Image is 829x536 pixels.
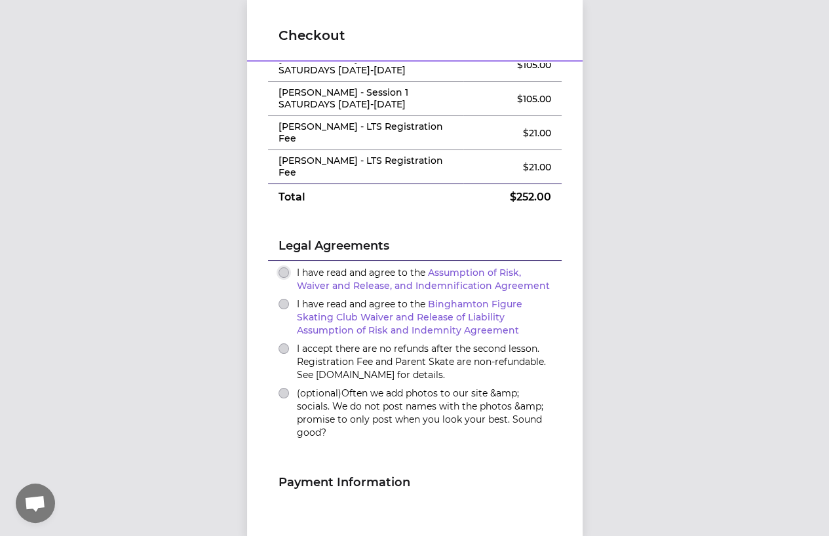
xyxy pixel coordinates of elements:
[279,53,453,76] p: [PERSON_NAME] - Session 1 SATURDAYS [DATE]-[DATE]
[279,87,453,110] p: [PERSON_NAME] - Session 1 SATURDAYS [DATE]-[DATE]
[297,387,341,399] span: (optional)
[16,484,55,523] div: Open chat
[279,155,453,178] p: [PERSON_NAME] - LTS Registration Fee
[279,26,551,45] h1: Checkout
[474,126,550,140] p: $ 21.00
[297,342,551,381] label: I accept there are no refunds after the second lesson. Registration Fee and Parent Skate are non-...
[474,161,550,174] p: $ 21.00
[279,237,551,260] h2: Legal Agreements
[474,189,550,205] p: $ 252.00
[297,298,522,336] span: I have read and agree to the
[268,184,464,211] td: Total
[297,267,550,292] span: I have read and agree to the
[297,387,551,439] label: Often we add photos to our site &amp; socials. We do not post names with the photos &amp; promise...
[474,92,550,105] p: $ 105.00
[474,58,550,71] p: $ 105.00
[279,473,551,497] h2: Payment Information
[297,298,522,336] a: Binghamton Figure Skating Club Waiver and Release of Liability Assumption of Risk and Indemnity A...
[279,121,453,144] p: [PERSON_NAME] - LTS Registration Fee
